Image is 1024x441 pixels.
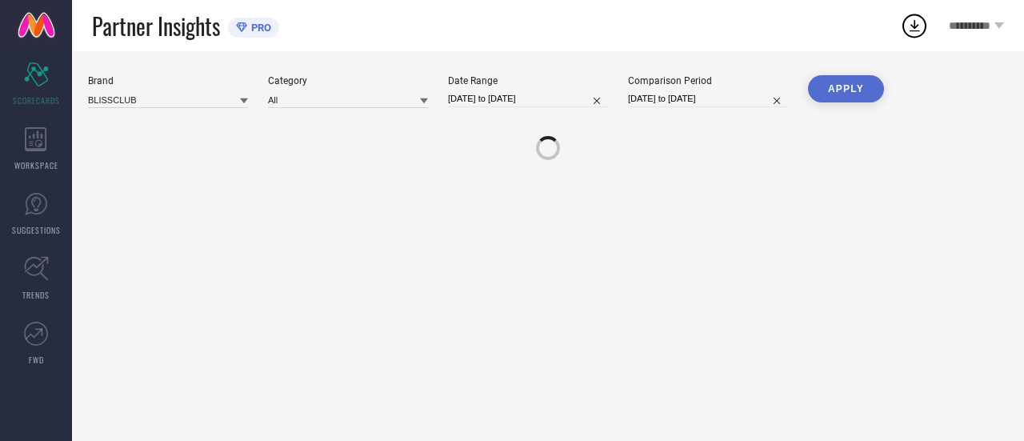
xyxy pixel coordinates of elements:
[88,75,248,86] div: Brand
[29,354,44,366] span: FWD
[12,224,61,236] span: SUGGESTIONS
[808,75,884,102] button: APPLY
[900,11,929,40] div: Open download list
[628,75,788,86] div: Comparison Period
[92,10,220,42] span: Partner Insights
[22,289,50,301] span: TRENDS
[448,90,608,107] input: Select date range
[13,94,60,106] span: SCORECARDS
[14,159,58,171] span: WORKSPACE
[628,90,788,107] input: Select comparison period
[268,75,428,86] div: Category
[448,75,608,86] div: Date Range
[247,22,271,34] span: PRO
